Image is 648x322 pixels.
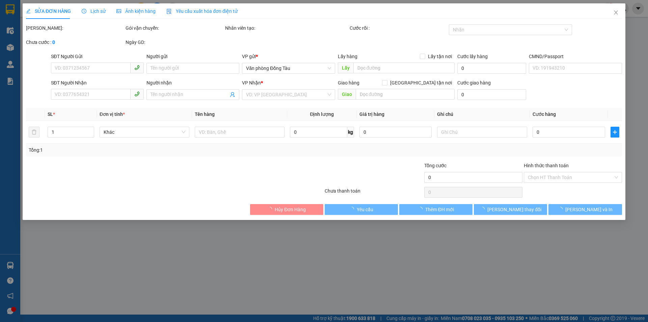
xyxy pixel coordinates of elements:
[230,92,236,97] span: user-add
[356,89,455,100] input: Dọc đường
[611,129,619,135] span: plus
[26,8,71,14] span: SỬA ĐƠN HÀNG
[82,8,106,14] span: Lịch sử
[558,207,565,212] span: loading
[116,8,156,14] span: Ảnh kiện hàng
[457,54,488,59] label: Cước lấy hàng
[29,127,39,138] button: delete
[8,8,42,42] img: logo.jpg
[474,204,547,215] button: [PERSON_NAME] thay đổi
[104,127,185,137] span: Khác
[457,63,526,74] input: Cước lấy hàng
[338,89,356,100] span: Giao
[37,42,153,50] li: Hotline: 1900888999
[425,206,454,213] span: Thêm ĐH mới
[487,206,541,213] span: [PERSON_NAME] thay đổi
[225,24,348,32] div: Nhân viên tạo:
[26,24,124,32] div: [PERSON_NAME]:
[425,53,455,60] span: Lấy tận nơi
[424,163,447,168] span: Tổng cước
[457,80,491,85] label: Cước giao hàng
[353,63,455,73] input: Dọc đường
[275,206,306,213] span: Hủy Đơn Hàng
[29,146,250,154] div: Tổng: 1
[146,53,239,60] div: Người gửi
[611,127,619,138] button: plus
[549,204,622,215] button: [PERSON_NAME] và In
[325,204,398,215] button: Yêu cầu
[26,39,124,46] div: Chưa cước :
[126,24,224,32] div: Gói vận chuyển:
[357,206,373,213] span: Yêu cầu
[166,9,172,14] img: icon
[606,3,625,22] button: Close
[437,127,527,138] input: Ghi Chú
[26,9,31,14] span: edit
[480,207,487,212] span: loading
[37,17,153,42] li: 01A03 [GEOGRAPHIC_DATA], [GEOGRAPHIC_DATA] ( bên cạnh cây xăng bến xe phía Bắc cũ)
[399,204,473,215] button: Thêm ĐH mới
[457,89,526,100] input: Cước giao hàng
[250,204,323,215] button: Hủy Đơn Hàng
[242,53,335,60] div: VP gửi
[338,80,359,85] span: Giao hàng
[310,112,334,117] span: Định lượng
[51,79,144,86] div: SĐT Người Nhận
[52,40,55,45] b: 0
[51,53,144,60] div: SĐT Người Gửi
[134,91,140,97] span: phone
[349,207,357,212] span: loading
[529,53,622,60] div: CMND/Passport
[338,63,353,73] span: Lấy
[48,112,53,117] span: SL
[146,79,239,86] div: Người nhận
[195,127,285,138] input: VD: Bàn, Ghế
[524,163,569,168] label: Hình thức thanh toán
[338,54,357,59] span: Lấy hàng
[387,79,455,86] span: [GEOGRAPHIC_DATA] tận nơi
[435,108,530,121] th: Ghi chú
[347,127,354,138] span: kg
[126,39,224,46] div: Ngày GD:
[267,207,275,212] span: loading
[533,112,556,117] span: Cước hàng
[134,65,140,70] span: phone
[324,187,424,199] div: Chưa thanh toán
[418,207,425,212] span: loading
[242,80,261,85] span: VP Nhận
[350,24,448,32] div: Cước rồi :
[613,10,619,15] span: close
[565,206,613,213] span: [PERSON_NAME] và In
[166,8,238,14] span: Yêu cầu xuất hóa đơn điện tử
[195,112,215,117] span: Tên hàng
[246,63,331,73] span: Văn phòng Đồng Tàu
[100,112,125,117] span: Đơn vị tính
[116,9,121,14] span: picture
[71,8,119,16] b: 36 Limousine
[359,112,384,117] span: Giá trị hàng
[82,9,86,14] span: clock-circle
